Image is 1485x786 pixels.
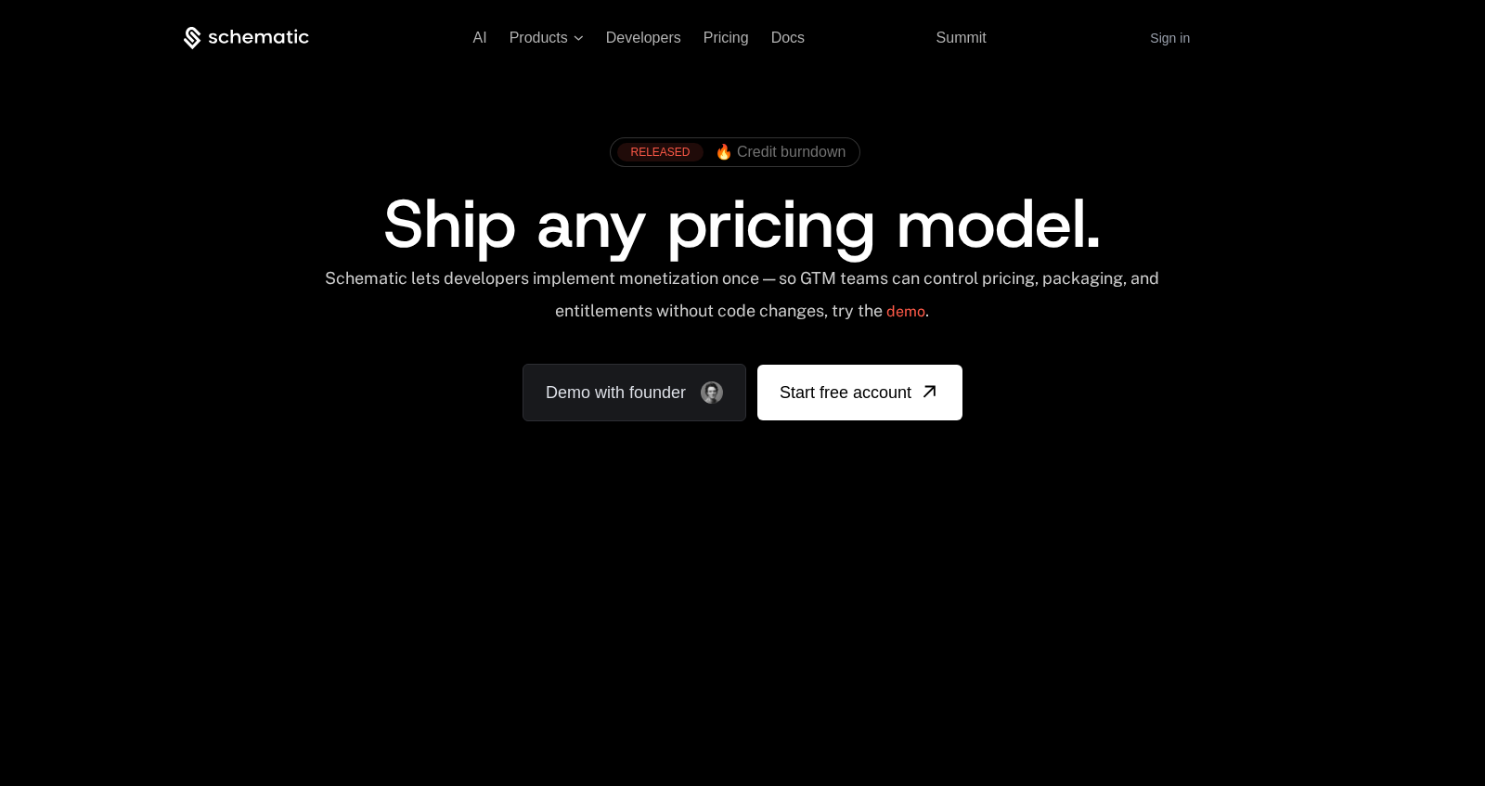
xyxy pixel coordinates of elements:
a: [object Object],[object Object] [617,143,846,161]
span: 🔥 Credit burndown [715,144,846,161]
a: Docs [771,30,805,45]
a: [object Object] [757,365,962,420]
a: demo [886,290,925,334]
a: Sign in [1150,23,1190,53]
img: Founder [701,381,723,404]
a: Summit [936,30,987,45]
a: AI [473,30,487,45]
span: Ship any pricing model. [383,179,1101,268]
a: Pricing [704,30,749,45]
div: Schematic lets developers implement monetization once — so GTM teams can control pricing, packagi... [323,268,1161,334]
span: Products [510,30,568,46]
span: Start free account [780,380,911,406]
a: Developers [606,30,681,45]
div: RELEASED [617,143,703,161]
a: Demo with founder, ,[object Object] [523,364,746,421]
